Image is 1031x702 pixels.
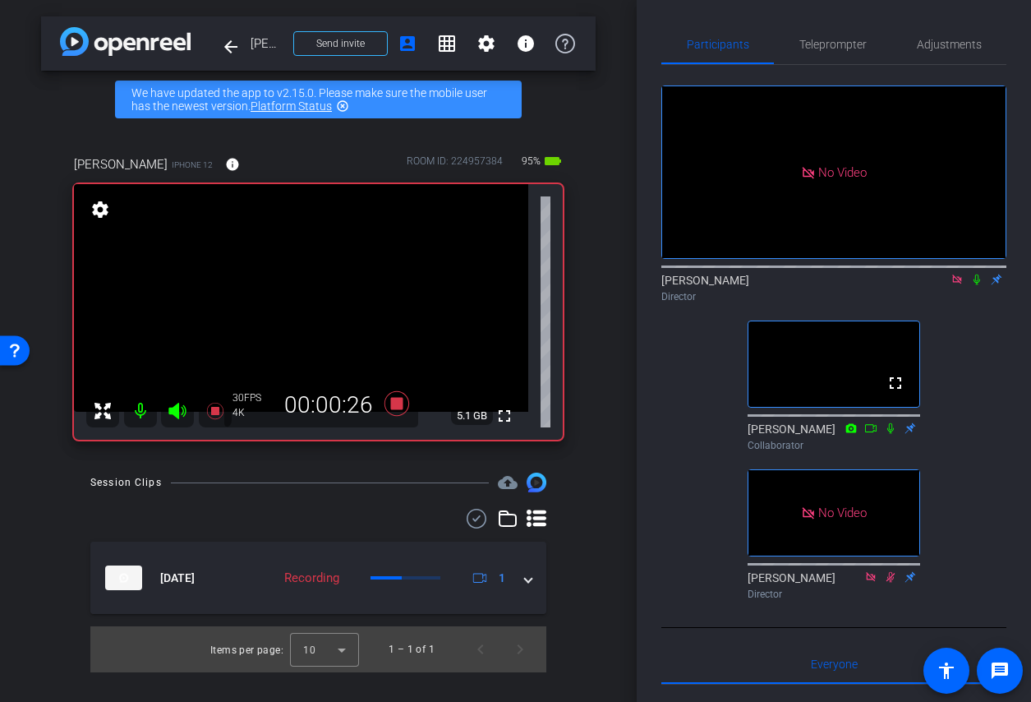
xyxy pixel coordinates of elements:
mat-icon: settings [476,34,496,53]
span: Destinations for your clips [498,473,518,492]
span: [DATE] [160,570,195,587]
mat-icon: fullscreen [495,406,514,426]
div: Session Clips [90,474,162,491]
mat-expansion-panel-header: thumb-nail[DATE]Recording1 [90,542,546,614]
button: Previous page [461,630,500,669]
div: Director [661,289,1006,304]
span: Everyone [811,658,858,670]
span: 5.1 GB [451,406,493,426]
img: thumb-nail [105,566,142,590]
button: Send invite [293,31,388,56]
mat-icon: accessibility [937,661,956,681]
div: Director [748,587,920,602]
mat-icon: message [990,661,1010,681]
span: Teleprompter [799,39,867,50]
img: Session clips [527,473,546,492]
div: [PERSON_NAME] [748,421,920,453]
mat-icon: battery_std [543,151,563,171]
img: app-logo [60,27,191,56]
mat-icon: settings [89,200,112,219]
button: Next page [500,630,540,669]
div: Items per page: [210,642,283,658]
span: [PERSON_NAME] [74,155,168,173]
div: Collaborator [748,438,920,453]
div: Recording [276,569,348,588]
span: iPhone 12 [172,159,213,171]
mat-icon: fullscreen [886,373,905,393]
div: [PERSON_NAME] [748,570,920,602]
mat-icon: cloud_upload [498,473,518,492]
span: No Video [818,505,867,520]
div: 1 – 1 of 1 [389,641,435,658]
span: Participants [687,39,749,50]
mat-icon: info [225,157,240,172]
mat-icon: account_box [398,34,417,53]
span: [PERSON_NAME] [251,27,283,60]
div: We have updated the app to v2.15.0. Please make sure the mobile user has the newest version. [115,81,522,118]
div: 4K [232,406,274,419]
span: Send invite [316,37,365,50]
div: [PERSON_NAME] [661,272,1006,304]
mat-icon: grid_on [437,34,457,53]
span: Adjustments [917,39,982,50]
span: 1 [499,570,505,587]
div: 00:00:26 [274,391,384,419]
mat-icon: info [516,34,536,53]
span: No Video [818,164,867,179]
div: 30 [232,391,274,404]
div: ROOM ID: 224957384 [407,154,503,178]
a: Platform Status [251,99,332,113]
span: 95% [519,148,543,174]
mat-icon: highlight_off [336,99,349,113]
mat-icon: arrow_back [221,37,241,57]
span: FPS [244,392,261,404]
